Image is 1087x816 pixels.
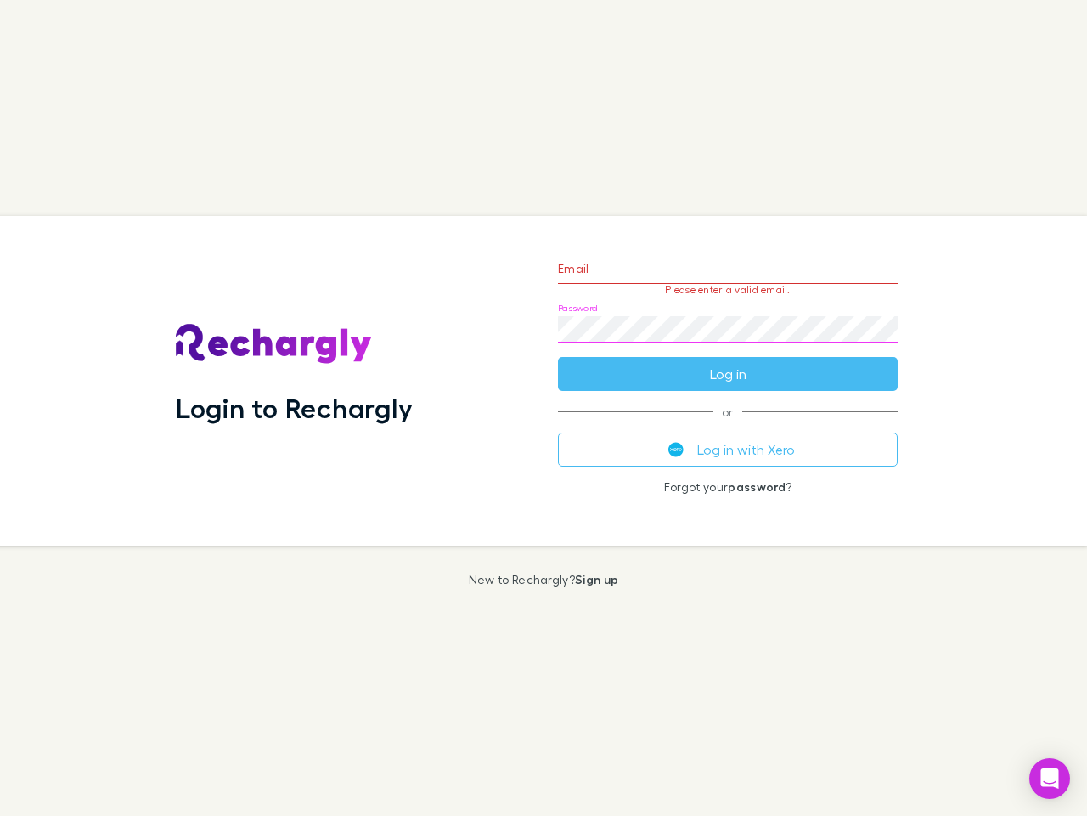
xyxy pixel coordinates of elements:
[558,480,898,494] p: Forgot your ?
[728,479,786,494] a: password
[176,392,413,424] h1: Login to Rechargly
[558,302,598,314] label: Password
[668,442,684,457] img: Xero's logo
[558,284,898,296] p: Please enter a valid email.
[176,324,373,365] img: Rechargly's Logo
[558,357,898,391] button: Log in
[558,433,898,467] button: Log in with Xero
[1029,758,1070,799] div: Open Intercom Messenger
[575,572,618,586] a: Sign up
[558,411,898,412] span: or
[469,573,619,586] p: New to Rechargly?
